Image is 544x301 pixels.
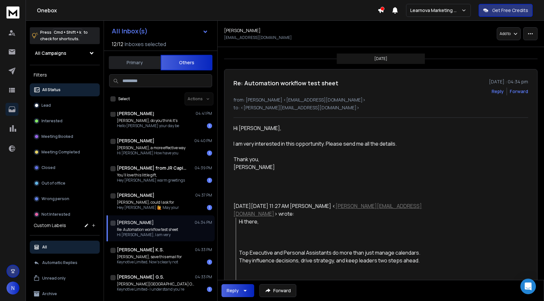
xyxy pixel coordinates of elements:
p: 04:40 PM [194,138,212,143]
p: Keynotive Limited﻿, Now’s clearly not [117,259,182,265]
h3: Filters [30,70,100,79]
p: Out of office [41,181,65,186]
div: 1 [207,123,212,128]
p: Meeting Completed [41,150,80,155]
span: Cmd + Shift + k [53,29,82,36]
span: 12 / 12 [112,40,123,48]
p: 04:41 PM [196,111,212,116]
p: Archive [42,291,57,296]
p: 04:33 PM [195,247,212,252]
div: Hi [PERSON_NAME], [233,124,423,194]
div: 1 [207,205,212,210]
h1: [PERSON_NAME] [117,219,154,226]
button: N [6,282,19,295]
button: Interested [30,114,100,127]
button: Primary [109,55,161,70]
p: You'll love this little gift, [117,173,185,178]
p: All [42,245,47,250]
div: 1 [207,259,212,265]
div: I am very interested in this opportunity. Please send me all the details. [233,140,423,148]
p: Hello [PERSON_NAME] your day be [117,123,179,128]
button: Meeting Completed [30,146,100,159]
button: Unread only [30,272,100,285]
h1: [PERSON_NAME] from JR Capital [117,165,188,171]
button: Archive [30,287,100,300]
button: All Status [30,83,100,96]
h1: Onebox [37,6,378,14]
p: Keynotive Limited- I understand you’re [117,287,195,292]
label: Select [118,96,130,102]
div: [PERSON_NAME] [233,163,423,171]
div: Reply [227,287,239,294]
p: Press to check for shortcuts. [40,29,88,42]
p: [PERSON_NAME][GEOGRAPHIC_DATA] Opportunities =0A [117,282,195,287]
p: [PERSON_NAME], a more effective way [117,145,186,150]
button: Not Interested [30,208,100,221]
p: Re: Automation workflow test sheet [117,227,178,232]
p: 04:37 PM [195,193,212,198]
h3: Inboxes selected [125,40,166,48]
h1: [PERSON_NAME] K.S. [117,247,164,253]
p: Add to [500,31,511,36]
p: Lead [41,103,51,108]
div: Forward [510,88,528,95]
div: 1 [207,178,212,183]
button: Reply [492,88,504,95]
p: Hey [PERSON_NAME] 🙋 May your [117,205,179,210]
div: Open Intercom Messenger [520,279,536,294]
button: Reply [221,284,254,297]
button: Wrong person [30,192,100,205]
h1: [PERSON_NAME] G.S. [117,274,164,280]
button: All Inbox(s) [107,25,213,38]
h1: All Inbox(s) [112,28,148,34]
h3: Custom Labels [34,222,66,229]
button: Out of office [30,177,100,190]
h1: Re: Automation workflow test sheet [233,78,338,88]
p: [DATE] : 04:34 pm [489,78,528,85]
p: Automatic Replies [42,260,77,265]
p: [PERSON_NAME], save this email for [117,254,182,259]
button: Lead [30,99,100,112]
p: Interested [41,118,62,124]
p: Learnova Marketing Emails [410,7,461,14]
button: Automatic Replies [30,256,100,269]
p: [PERSON_NAME], do you think it's [117,118,179,123]
h1: [PERSON_NAME] [117,110,154,117]
img: logo [6,6,19,18]
p: [DATE] [374,56,387,61]
h1: [PERSON_NAME] [117,138,154,144]
p: Not Interested [41,212,70,217]
p: Hi [PERSON_NAME] How have you [117,150,186,156]
p: 04:33 PM [195,274,212,280]
h1: [PERSON_NAME] [224,27,261,34]
p: Meeting Booked [41,134,73,139]
p: from: [PERSON_NAME] <[EMAIL_ADDRESS][DOMAIN_NAME]> [233,97,528,103]
p: 04:34 PM [195,220,212,225]
p: Wrong person [41,196,69,201]
p: Get Free Credits [492,7,528,14]
p: Hi [PERSON_NAME], I am very [117,232,178,237]
p: Unread only [42,276,66,281]
p: All Status [42,87,61,92]
p: [EMAIL_ADDRESS][DOMAIN_NAME] [224,35,292,40]
button: Meeting Booked [30,130,100,143]
div: Thank you, [233,155,423,163]
h1: All Campaigns [35,50,66,56]
button: Forward [259,284,296,297]
button: Closed [30,161,100,174]
button: Others [161,55,212,70]
button: All Campaigns [30,47,100,60]
p: 04:39 PM [195,165,212,171]
button: All [30,241,100,254]
div: 1 [207,287,212,292]
p: [PERSON_NAME], could I ask for [117,200,179,205]
h1: [PERSON_NAME] [117,192,154,199]
p: Closed [41,165,55,170]
div: 1 [207,150,212,156]
div: [DATE][DATE] 11:27 AM [PERSON_NAME] < > wrote: [233,202,423,218]
p: to: <[PERSON_NAME][EMAIL_ADDRESS][DOMAIN_NAME]> [233,104,528,111]
p: Hey [PERSON_NAME] warm greetings [117,178,185,183]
